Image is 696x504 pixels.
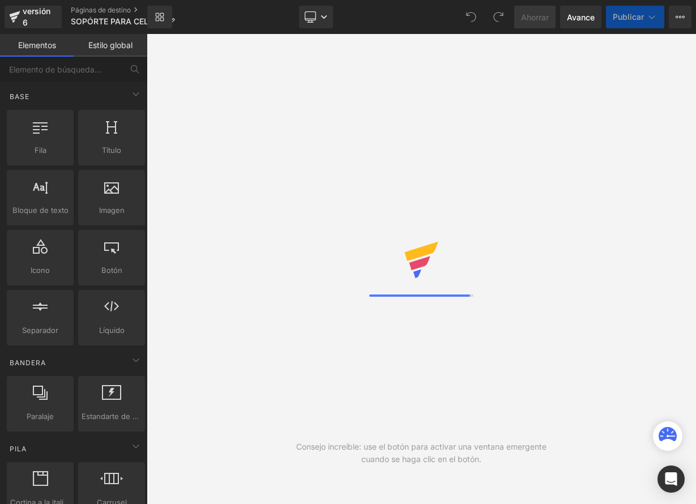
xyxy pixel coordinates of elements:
[147,6,172,28] a: Nueva Biblioteca
[567,12,595,22] font: Avance
[35,146,46,155] font: Fila
[27,412,54,421] font: Paralaje
[460,6,482,28] button: Deshacer
[31,266,50,275] font: Icono
[487,6,510,28] button: Rehacer
[99,326,125,335] font: Líquido
[82,412,153,421] font: Estandarte de héroe
[12,206,69,215] font: Bloque de texto
[10,445,27,453] font: Pila
[71,6,131,14] font: Páginas de destino
[5,6,62,28] a: versión 6
[669,6,691,28] button: Más
[71,16,220,26] font: SOPÓRTE PARA CELULAR MAGNETICO
[296,442,546,464] font: Consejo increíble: use el botón para activar una ventana emergente cuando se haga clic en el botón.
[613,12,644,22] font: Publicar
[23,6,50,27] font: versión 6
[101,266,122,275] font: Botón
[18,40,56,50] font: Elementos
[657,465,685,493] div: Abrir Intercom Messenger
[521,12,549,22] font: Ahorrar
[10,92,29,101] font: Base
[99,206,125,215] font: Imagen
[22,326,58,335] font: Separador
[606,6,664,28] button: Publicar
[88,40,133,50] font: Estilo global
[71,6,184,15] a: Páginas de destino
[102,146,121,155] font: Título
[10,358,46,367] font: Bandera
[560,6,601,28] a: Avance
